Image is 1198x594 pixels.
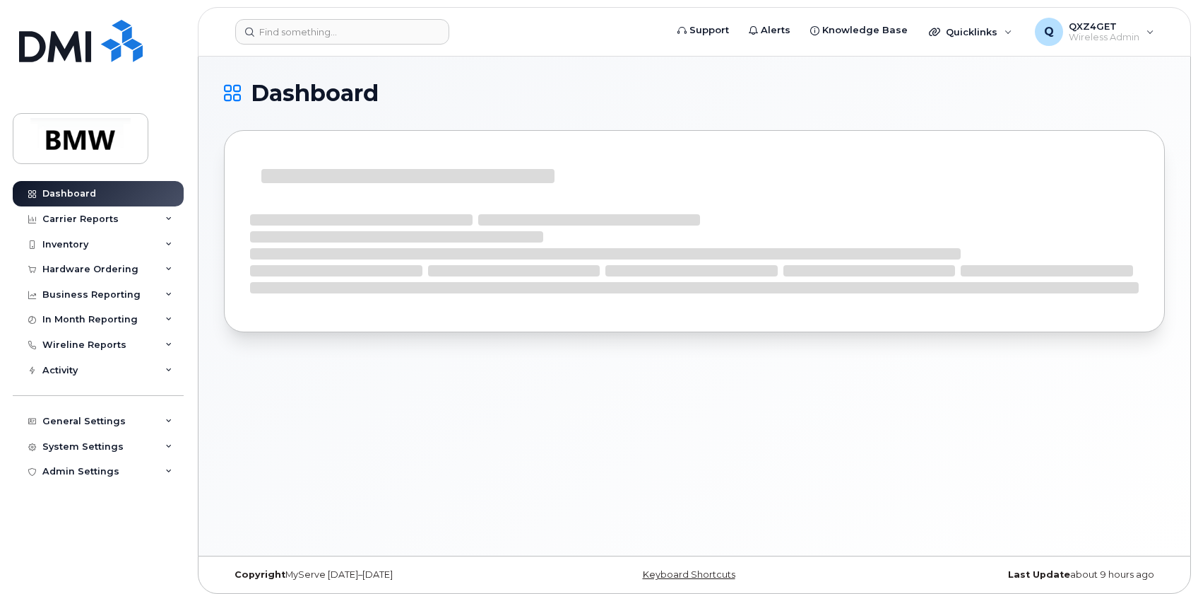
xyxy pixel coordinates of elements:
[1008,569,1070,580] strong: Last Update
[643,569,735,580] a: Keyboard Shortcuts
[851,569,1165,581] div: about 9 hours ago
[251,83,379,104] span: Dashboard
[235,569,285,580] strong: Copyright
[224,569,538,581] div: MyServe [DATE]–[DATE]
